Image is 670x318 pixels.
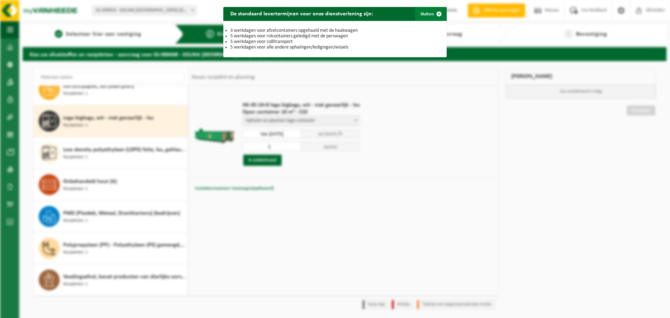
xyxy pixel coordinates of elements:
[223,7,380,20] h2: De standaard levertermijnen voor onze dienstverlening zijn:
[230,34,440,39] li: 5 werkdagen voor rolcontainers geledigd met de perswagen
[230,28,440,34] li: 3 werkdagen voor afzetcontainers opgehaald met de haakwagen
[230,45,440,50] li: 5 werkdagen voor alle andere ophalingen/ledigingen/wissels
[230,39,440,45] li: 5 werkdagen voor collitransport
[415,7,446,21] button: Sluiten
